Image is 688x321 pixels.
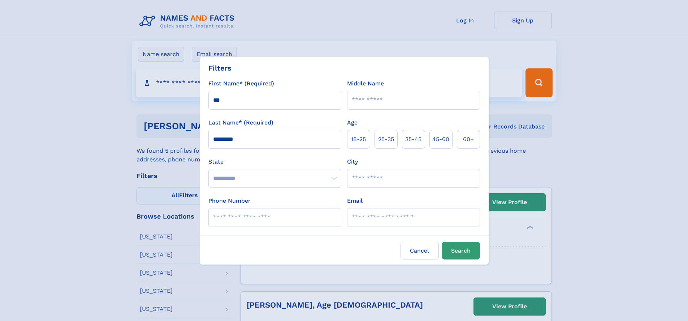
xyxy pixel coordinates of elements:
label: Cancel [401,242,439,259]
label: Email [347,197,363,205]
span: 60+ [463,135,474,144]
label: State [208,157,341,166]
button: Search [442,242,480,259]
label: City [347,157,358,166]
span: 35‑45 [405,135,421,144]
span: 18‑25 [351,135,366,144]
label: Phone Number [208,197,251,205]
label: Last Name* (Required) [208,118,273,127]
label: Age [347,118,358,127]
span: 25‑35 [378,135,394,144]
label: First Name* (Required) [208,79,274,88]
label: Middle Name [347,79,384,88]
div: Filters [208,63,232,73]
span: 45‑60 [432,135,449,144]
